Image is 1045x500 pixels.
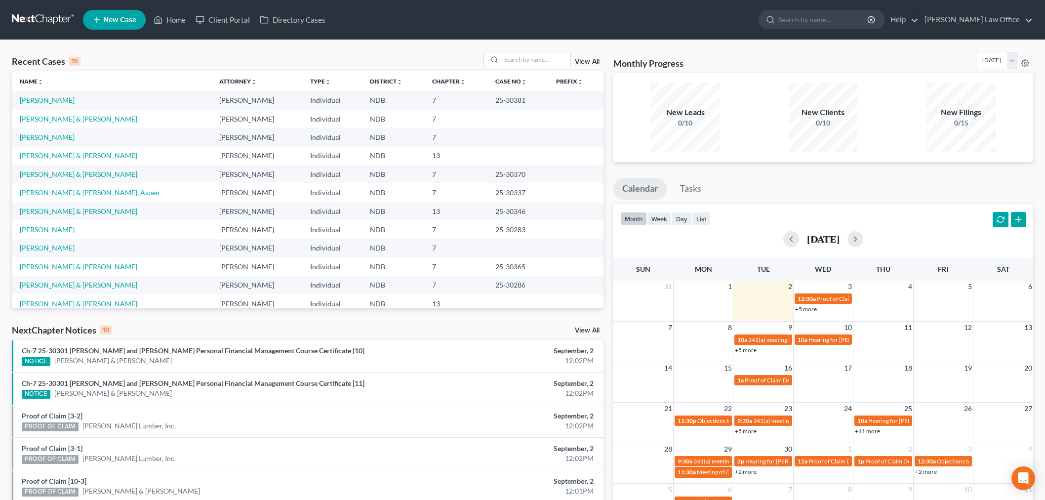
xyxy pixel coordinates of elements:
a: [PERSON_NAME] & [PERSON_NAME] [20,151,137,160]
td: 25-30346 [487,202,548,220]
td: Individual [302,202,362,220]
span: 7 [667,322,673,333]
a: [PERSON_NAME] & [PERSON_NAME] [20,115,137,123]
td: 7 [424,257,487,276]
td: 25-30337 [487,183,548,202]
a: Home [149,11,191,29]
a: View All [575,327,600,334]
div: New Filings [926,107,996,118]
a: [PERSON_NAME] & [PERSON_NAME] [20,170,137,178]
a: Attorneyunfold_more [219,78,257,85]
span: 341(a) meeting for [PERSON_NAME] & [PERSON_NAME] [753,417,901,424]
div: NOTICE [22,390,50,399]
td: [PERSON_NAME] [211,110,302,128]
span: 28 [663,443,673,455]
td: NDB [362,128,424,146]
a: [PERSON_NAME] [20,133,75,141]
span: New Case [103,16,136,24]
td: Individual [302,110,362,128]
span: 2p [737,458,744,465]
div: September, 2 [409,378,594,388]
i: unfold_more [251,79,257,85]
td: [PERSON_NAME] [211,91,302,109]
span: 2 [787,281,793,292]
td: 25-30365 [487,257,548,276]
div: Recent Cases [12,55,80,67]
a: +2 more [915,468,937,475]
a: +5 more [735,346,757,354]
div: PROOF OF CLAIM [22,455,79,464]
td: [PERSON_NAME] [211,220,302,239]
td: 25-30283 [487,220,548,239]
td: Individual [302,183,362,202]
a: Client Portal [191,11,255,29]
i: unfold_more [521,79,527,85]
td: Individual [302,257,362,276]
button: day [672,212,692,225]
td: 7 [424,220,487,239]
a: Prefixunfold_more [556,78,583,85]
div: New Leads [651,107,720,118]
span: 12:30a [918,458,936,465]
span: 20 [1023,362,1033,374]
div: PROOF OF CLAIM [22,422,79,431]
span: 12 [963,322,973,333]
td: Individual [302,276,362,294]
a: +11 more [855,427,880,435]
span: 12:30a [798,295,816,302]
a: [PERSON_NAME] Lumber, Inc. [82,421,176,431]
span: 341(a) meeting for [PERSON_NAME] & [PERSON_NAME] [693,458,841,465]
span: 1 [847,443,853,455]
td: NDB [362,91,424,109]
td: Individual [302,294,362,313]
td: Individual [302,239,362,257]
a: Typeunfold_more [310,78,331,85]
i: unfold_more [38,79,43,85]
a: Districtunfold_more [370,78,402,85]
span: 27 [1023,403,1033,415]
span: Fri [938,265,948,273]
span: 26 [963,403,973,415]
td: NDB [362,276,424,294]
div: 12:02PM [409,356,594,366]
td: NDB [362,257,424,276]
span: 17 [843,362,853,374]
a: [PERSON_NAME] & [PERSON_NAME] [20,299,137,308]
td: [PERSON_NAME] [211,147,302,165]
a: [PERSON_NAME] Lumber, Inc. [82,454,176,463]
a: [PERSON_NAME] & [PERSON_NAME] [54,388,172,398]
span: 10a [737,336,747,343]
span: Proof of Claim Deadline - Standard for [PERSON_NAME] [865,458,1010,465]
span: 24 [843,403,853,415]
div: 12:02PM [409,454,594,463]
button: week [647,212,672,225]
span: 11 [903,322,913,333]
td: [PERSON_NAME] [211,183,302,202]
td: 7 [424,165,487,183]
a: Chapterunfold_more [432,78,466,85]
span: Mon [695,265,712,273]
div: September, 2 [409,411,594,421]
td: NDB [362,147,424,165]
span: 23 [783,403,793,415]
a: [PERSON_NAME] [20,96,75,104]
td: Individual [302,165,362,183]
button: list [692,212,711,225]
span: 6 [1027,281,1033,292]
span: 14 [663,362,673,374]
div: 0/15 [926,118,996,128]
span: Tue [757,265,770,273]
div: 10 [100,326,112,334]
td: Individual [302,147,362,165]
td: Individual [302,128,362,146]
div: September, 2 [409,476,594,486]
span: 13 [1023,322,1033,333]
a: [PERSON_NAME] & [PERSON_NAME] [54,356,172,366]
span: 10 [963,484,973,496]
td: 25-30370 [487,165,548,183]
div: 15 [69,57,80,66]
td: 7 [424,110,487,128]
span: Hearing for [PERSON_NAME] [868,417,945,424]
span: 8 [847,484,853,496]
td: [PERSON_NAME] [211,276,302,294]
